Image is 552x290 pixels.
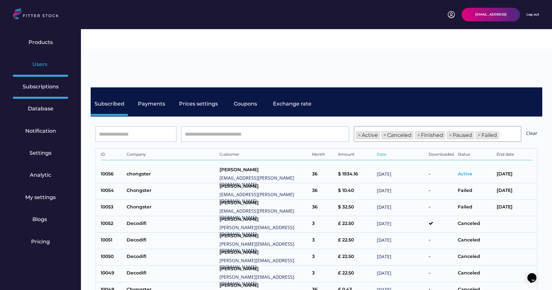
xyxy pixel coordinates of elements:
[220,152,309,158] div: Customer
[338,220,374,229] div: £ 22.50
[127,220,216,229] div: Decodifi
[220,274,309,286] div: [PERSON_NAME][EMAIL_ADDRESS][DOMAIN_NAME]
[312,220,335,229] div: 3
[458,187,493,195] div: Failed
[377,204,425,212] div: [DATE]
[312,204,335,212] div: 36
[220,200,309,206] div: [PERSON_NAME]
[312,237,335,245] div: 3
[338,253,374,262] div: £ 22.50
[447,11,455,18] img: profile-circle.svg
[101,270,123,278] div: 10049
[32,61,49,68] div: Users
[234,100,257,107] div: Coupons
[356,131,380,139] li: Active
[497,152,532,158] div: End date
[127,204,216,212] div: Chongster
[312,171,335,179] div: 36
[220,241,309,253] div: [PERSON_NAME][EMAIL_ADDRESS][DOMAIN_NAME]
[220,257,309,270] div: [PERSON_NAME][EMAIL_ADDRESS][DOMAIN_NAME]
[101,237,123,245] div: 10051
[377,237,425,245] div: [DATE]
[138,100,165,107] div: Payments
[338,171,374,179] div: $ 1934.16
[220,249,309,256] div: [PERSON_NAME]
[127,237,216,245] div: Decodifi
[28,105,53,112] div: Database
[476,131,499,139] li: Failed
[447,131,474,139] li: Paused
[220,282,309,289] div: [PERSON_NAME]
[449,133,452,138] span: ×
[358,133,361,138] span: ×
[101,204,123,212] div: 10053
[29,150,51,157] div: Settings
[101,152,123,158] div: ID
[127,171,216,179] div: chongster
[220,175,309,187] div: [EMAIL_ADDRESS][PERSON_NAME][DOMAIN_NAME]
[458,270,493,278] div: Canceled
[478,133,481,138] span: ×
[30,172,51,179] div: Analytic
[28,39,53,46] div: Products
[312,152,335,158] div: Month
[127,152,216,158] div: Company
[525,264,546,284] iframe: chat widget
[338,187,374,195] div: $ 10.40
[429,152,455,158] div: Downloaded
[127,253,216,262] div: Decodifi
[127,187,216,195] div: Chongster
[497,171,532,179] div: [DATE]
[429,187,455,195] div: -
[377,270,425,278] div: [DATE]
[377,152,425,158] div: Date
[526,130,537,138] div: Clear
[220,191,309,204] div: [EMAIL_ADDRESS][PERSON_NAME][DOMAIN_NAME]
[312,187,335,195] div: 36
[377,220,425,229] div: [DATE]
[101,253,123,262] div: 10050
[458,237,493,245] div: Canceled
[220,233,309,239] div: [PERSON_NAME]
[338,270,374,278] div: £ 22.50
[429,253,455,262] div: -
[101,220,123,229] div: 10052
[179,100,218,107] div: Prices settings
[381,131,413,139] li: Canceled
[497,204,532,212] div: [DATE]
[475,12,507,17] div: [EMAIL_ADDRESS]
[220,224,309,237] div: [PERSON_NAME][EMAIL_ADDRESS][DOMAIN_NAME]
[312,270,335,278] div: 3
[127,270,216,278] div: Decodifi
[458,204,493,212] div: Failed
[312,253,335,262] div: 3
[25,194,56,201] div: My settings
[31,238,50,245] div: Pricing
[377,253,425,262] div: [DATE]
[415,131,445,139] li: Finished
[220,266,309,272] div: [PERSON_NAME]
[383,133,387,138] span: ×
[338,237,374,245] div: £ 22.50
[25,128,56,135] div: Notification
[220,167,309,173] div: [PERSON_NAME]
[220,208,309,220] div: [EMAIL_ADDRESS][PERSON_NAME][DOMAIN_NAME]
[101,187,123,195] div: 10054
[458,152,493,158] div: Status
[526,12,539,17] div: Log out
[220,183,309,190] div: [PERSON_NAME]
[417,133,420,138] span: ×
[13,8,64,21] img: LOGO.svg
[338,204,374,212] div: $ 32.50
[95,100,124,107] div: Subscribed
[377,187,425,195] div: [DATE]
[458,171,493,179] div: Active
[220,216,309,223] div: [PERSON_NAME]
[101,171,123,179] div: 10056
[23,83,59,90] div: Subscriptions
[273,100,311,107] div: Exchange rate
[458,220,493,229] div: Canceled
[458,253,493,262] div: Canceled
[429,270,455,278] div: -
[377,171,425,179] div: [DATE]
